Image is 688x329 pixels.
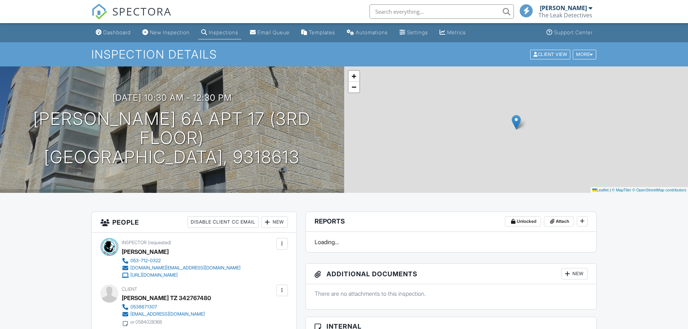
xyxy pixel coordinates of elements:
[247,26,293,39] a: Email Queue
[130,311,205,317] div: [EMAIL_ADDRESS][DOMAIN_NAME]
[369,4,514,19] input: Search everything...
[112,93,232,103] h3: [DATE] 10:30 am - 12:30 pm
[103,29,131,35] div: Dashboard
[122,303,205,311] a: 0538671307
[93,26,134,39] a: Dashboard
[538,12,592,19] div: The Leak Detectives
[258,29,290,35] div: Email Queue
[554,29,593,35] div: Support Center
[130,258,161,264] div: 053-712-0322
[91,4,107,20] img: The Best Home Inspection Software - Spectora
[632,188,686,192] a: © OpenStreetMap contributors
[561,268,588,280] div: New
[122,246,169,257] div: [PERSON_NAME]
[150,29,190,35] div: New Inspection
[610,188,611,192] span: |
[92,212,297,233] h3: People
[437,26,469,39] a: Metrics
[139,26,192,39] a: New Inspection
[122,240,147,245] span: Inspector
[612,188,631,192] a: © MapTiler
[130,272,178,278] div: [URL][DOMAIN_NAME]
[306,264,597,284] h3: Additional Documents
[529,51,572,57] a: Client View
[122,264,241,272] a: [DOMAIN_NAME][EMAIL_ADDRESS][DOMAIN_NAME]
[198,26,241,39] a: Inspections
[573,49,596,59] div: More
[344,26,391,39] a: Automations (Basic)
[544,26,596,39] a: Support Center
[540,4,587,12] div: [PERSON_NAME]
[187,216,259,228] div: Disable Client CC Email
[122,257,241,264] a: 053-712-0322
[261,216,288,228] div: New
[130,319,162,325] div: or 0584028368
[130,304,157,310] div: 0538671307
[349,71,359,82] a: Zoom in
[122,272,241,279] a: [URL][DOMAIN_NAME]
[298,26,338,39] a: Templates
[12,109,333,166] h1: [PERSON_NAME] 6a Apt 17 (3rd floor) [GEOGRAPHIC_DATA], 9318613
[397,26,431,39] a: Settings
[209,29,238,35] div: Inspections
[447,29,466,35] div: Metrics
[122,311,205,318] a: [EMAIL_ADDRESS][DOMAIN_NAME]
[112,4,172,19] span: SPECTORA
[356,29,388,35] div: Automations
[122,286,137,292] span: Client
[315,290,588,298] p: There are no attachments to this inspection.
[91,10,172,25] a: SPECTORA
[351,82,356,91] span: −
[130,265,241,271] div: [DOMAIN_NAME][EMAIL_ADDRESS][DOMAIN_NAME]
[349,82,359,92] a: Zoom out
[512,115,521,130] img: Marker
[592,188,609,192] a: Leaflet
[351,72,356,81] span: +
[91,48,597,61] h1: Inspection Details
[530,49,570,59] div: Client View
[122,293,211,303] div: [PERSON_NAME] TZ 342767480
[309,29,335,35] div: Templates
[407,29,428,35] div: Settings
[148,240,171,245] span: (requested)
